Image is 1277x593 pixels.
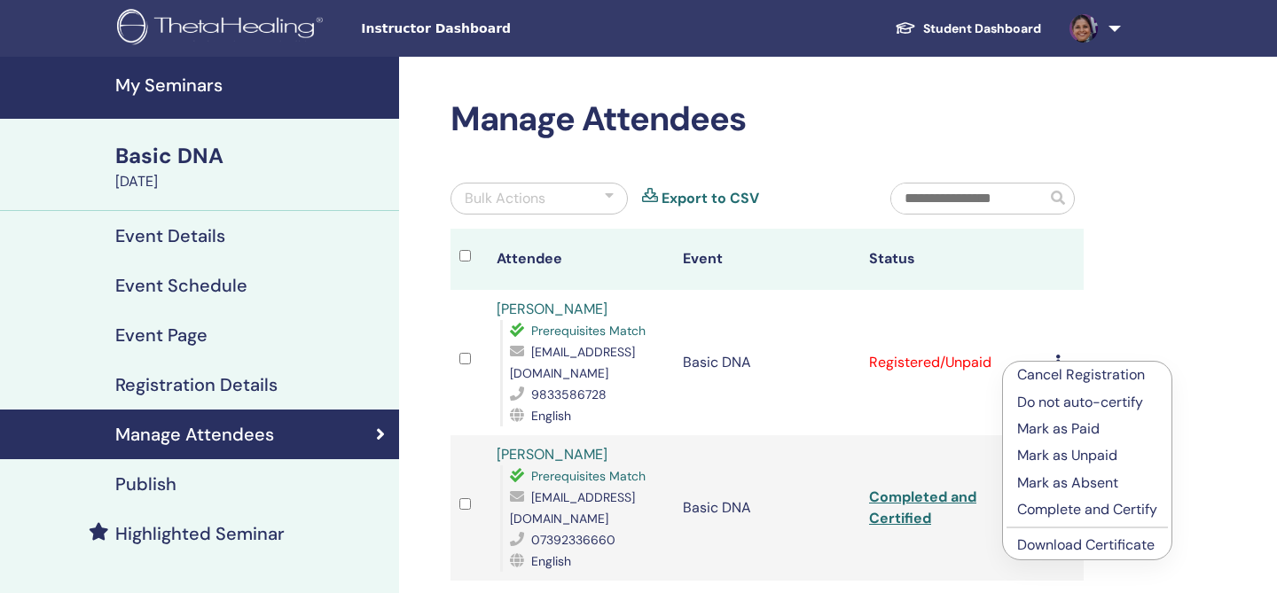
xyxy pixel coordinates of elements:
[1017,472,1157,494] p: Mark as Absent
[881,12,1055,45] a: Student Dashboard
[531,408,571,424] span: English
[869,488,976,527] a: Completed and Certified
[1017,364,1157,386] p: Cancel Registration
[674,290,860,435] td: Basic DNA
[895,20,916,35] img: graduation-cap-white.svg
[115,424,274,445] h4: Manage Attendees
[105,141,399,192] a: Basic DNA[DATE]
[115,141,388,171] div: Basic DNA
[531,532,615,548] span: 07392336660
[1017,392,1157,413] p: Do not auto-certify
[531,553,571,569] span: English
[115,374,278,395] h4: Registration Details
[361,20,627,38] span: Instructor Dashboard
[1017,418,1157,440] p: Mark as Paid
[662,188,759,209] a: Export to CSV
[860,229,1046,290] th: Status
[510,489,635,527] span: [EMAIL_ADDRESS][DOMAIN_NAME]
[497,445,607,464] a: [PERSON_NAME]
[115,473,176,495] h4: Publish
[1017,535,1155,554] a: Download Certificate
[531,386,607,402] span: 9833586728
[1017,499,1157,520] p: Complete and Certify
[115,171,388,192] div: [DATE]
[674,435,860,581] td: Basic DNA
[488,229,674,290] th: Attendee
[531,323,646,339] span: Prerequisites Match
[450,99,1084,140] h2: Manage Attendees
[1217,533,1259,575] iframe: Intercom live chat
[1017,445,1157,466] p: Mark as Unpaid
[115,324,208,346] h4: Event Page
[115,523,285,544] h4: Highlighted Seminar
[115,275,247,296] h4: Event Schedule
[117,9,329,49] img: logo.png
[115,74,388,96] h4: My Seminars
[465,188,545,209] div: Bulk Actions
[1069,14,1098,43] img: default.jpg
[510,344,635,381] span: [EMAIL_ADDRESS][DOMAIN_NAME]
[115,225,225,246] h4: Event Details
[674,229,860,290] th: Event
[497,300,607,318] a: [PERSON_NAME]
[531,468,646,484] span: Prerequisites Match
